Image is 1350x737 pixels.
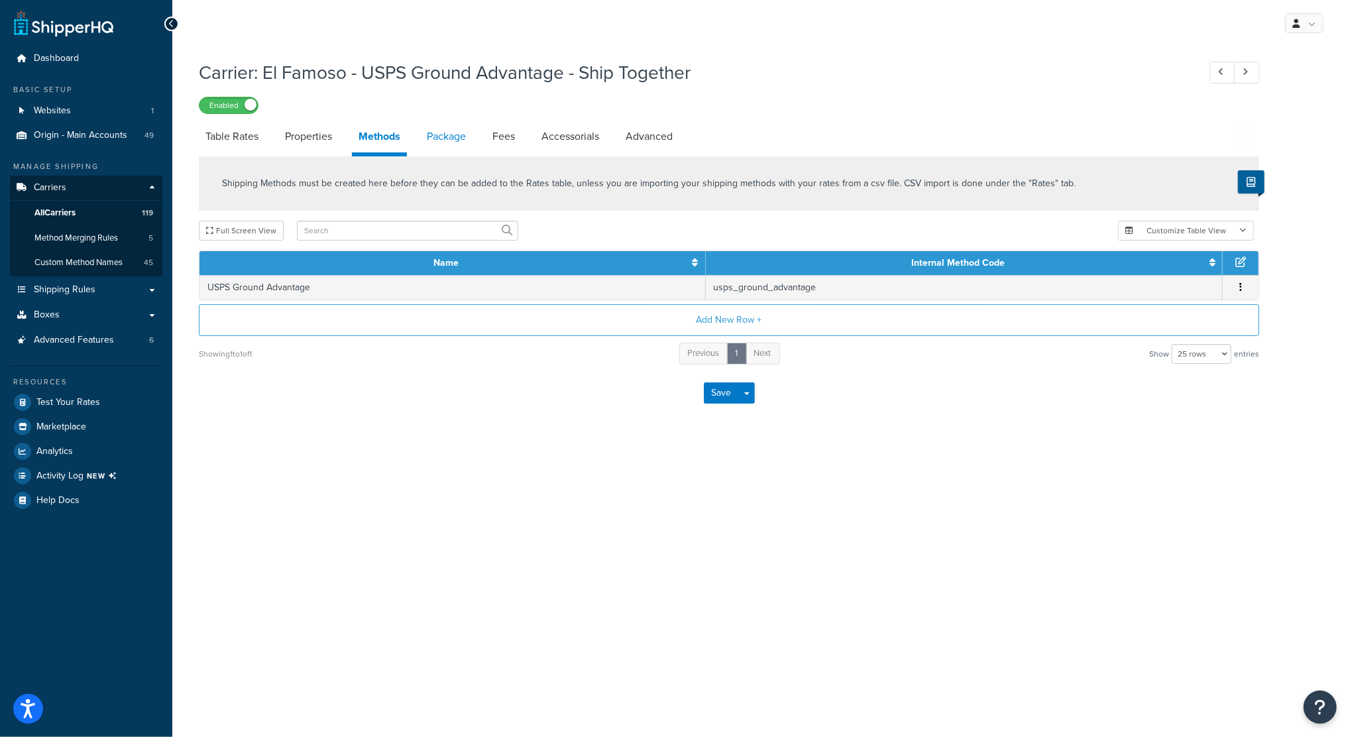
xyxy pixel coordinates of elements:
button: Customize Table View [1118,221,1254,241]
a: Method Merging Rules5 [10,226,162,251]
a: Next Record [1234,62,1260,84]
button: Add New Row + [199,304,1259,336]
button: Open Resource Center [1304,691,1337,724]
li: Carriers [10,176,162,276]
span: Activity Log [36,467,122,484]
span: 5 [148,233,153,244]
a: Help Docs [10,488,162,512]
a: AllCarriers119 [10,201,162,225]
a: Internal Method Code [911,256,1005,270]
a: Carriers [10,176,162,200]
a: Methods [352,121,407,156]
span: 1 [151,105,154,117]
a: Activity LogNEW [10,464,162,488]
p: Shipping Methods must be created here before they can be added to the Rates table, unless you are... [222,176,1076,191]
span: Carriers [34,182,66,194]
span: Help Docs [36,495,80,506]
a: Analytics [10,439,162,463]
a: Advanced [619,121,679,152]
button: Save [704,382,740,404]
label: Enabled [199,97,258,113]
span: Dashboard [34,53,79,64]
li: Websites [10,99,162,123]
h1: Carrier: El Famoso - USPS Ground Advantage - Ship Together [199,60,1185,85]
span: Advanced Features [34,335,114,346]
a: Table Rates [199,121,265,152]
span: Test Your Rates [36,397,100,408]
a: Custom Method Names45 [10,251,162,275]
li: [object Object] [10,464,162,488]
a: Dashboard [10,46,162,71]
a: Name [433,256,459,270]
a: Accessorials [535,121,606,152]
a: Package [420,121,473,152]
a: Marketplace [10,415,162,439]
span: Analytics [36,446,73,457]
span: NEW [87,471,122,481]
a: Test Your Rates [10,390,162,414]
a: Next [746,343,780,365]
span: Custom Method Names [34,257,123,268]
a: Advanced Features6 [10,328,162,353]
span: 6 [149,335,154,346]
span: Websites [34,105,71,117]
span: Shipping Rules [34,284,95,296]
span: All Carriers [34,207,76,219]
span: Previous [688,347,720,359]
li: Method Merging Rules [10,226,162,251]
input: Search [297,221,518,241]
a: Boxes [10,303,162,327]
span: Show [1149,345,1169,363]
td: usps_ground_advantage [706,275,1223,300]
a: Fees [486,121,522,152]
a: Websites1 [10,99,162,123]
span: 119 [142,207,153,219]
a: Properties [278,121,339,152]
li: Custom Method Names [10,251,162,275]
td: USPS Ground Advantage [199,275,706,300]
a: 1 [727,343,747,365]
span: Origin - Main Accounts [34,130,127,141]
span: Marketplace [36,422,86,433]
span: Boxes [34,310,60,321]
span: 45 [144,257,153,268]
span: Next [754,347,771,359]
a: Previous Record [1209,62,1235,84]
a: Previous [679,343,728,365]
a: Shipping Rules [10,278,162,302]
div: Basic Setup [10,84,162,95]
a: Origin - Main Accounts49 [10,123,162,148]
span: entries [1234,345,1259,363]
span: Method Merging Rules [34,233,118,244]
div: Manage Shipping [10,161,162,172]
button: Full Screen View [199,221,284,241]
button: Show Help Docs [1238,170,1265,194]
div: Resources [10,376,162,388]
li: Origin - Main Accounts [10,123,162,148]
span: 49 [144,130,154,141]
li: Advanced Features [10,328,162,353]
div: Showing 1 to 1 of 1 [199,345,252,363]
